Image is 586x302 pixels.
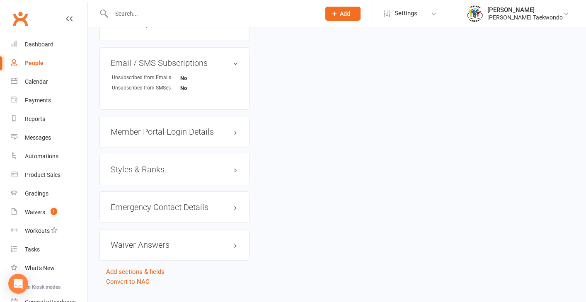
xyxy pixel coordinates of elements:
a: Automations [11,147,87,166]
a: What's New [11,259,87,278]
div: People [25,60,44,66]
div: What's New [25,265,55,271]
span: Settings [395,4,417,23]
div: Unsubscribed from SMSes [112,84,180,92]
span: 1 [51,208,57,215]
a: Payments [11,91,87,110]
div: [PERSON_NAME] Taekwondo [487,14,563,21]
div: Automations [25,153,58,159]
h3: Emergency Contact Details [111,203,238,212]
div: Waivers [25,209,45,215]
a: Convert to NAC [106,278,150,285]
strong: No [180,85,228,91]
div: Calendar [25,78,48,85]
h3: Email / SMS Subscriptions [111,58,238,68]
a: Calendar [11,72,87,91]
a: Tasks [11,240,87,259]
div: Reports [25,116,45,122]
h3: Member Portal Login Details [111,127,238,136]
a: Add sections & fields [106,268,165,275]
button: Add [325,7,361,21]
a: People [11,54,87,72]
a: Workouts [11,222,87,240]
a: Waivers 1 [11,203,87,222]
div: [PERSON_NAME] [487,6,563,14]
div: Open Intercom Messenger [8,274,28,294]
h3: Waiver Answers [111,240,238,249]
strong: No [180,75,228,81]
div: Product Sales [25,172,61,178]
div: Dashboard [25,41,53,48]
div: Payments [25,97,51,104]
div: Unsubscribed from Emails [112,74,180,82]
a: Clubworx [10,8,31,29]
input: Search... [109,8,315,19]
img: thumb_image1638236014.png [467,5,483,22]
div: Messages [25,134,51,141]
a: Messages [11,128,87,147]
div: Gradings [25,190,48,197]
a: Dashboard [11,35,87,54]
div: Tasks [25,246,40,253]
a: Product Sales [11,166,87,184]
div: Workouts [25,227,50,234]
a: Gradings [11,184,87,203]
h3: Styles & Ranks [111,165,238,174]
a: Reports [11,110,87,128]
span: Add [340,10,350,17]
